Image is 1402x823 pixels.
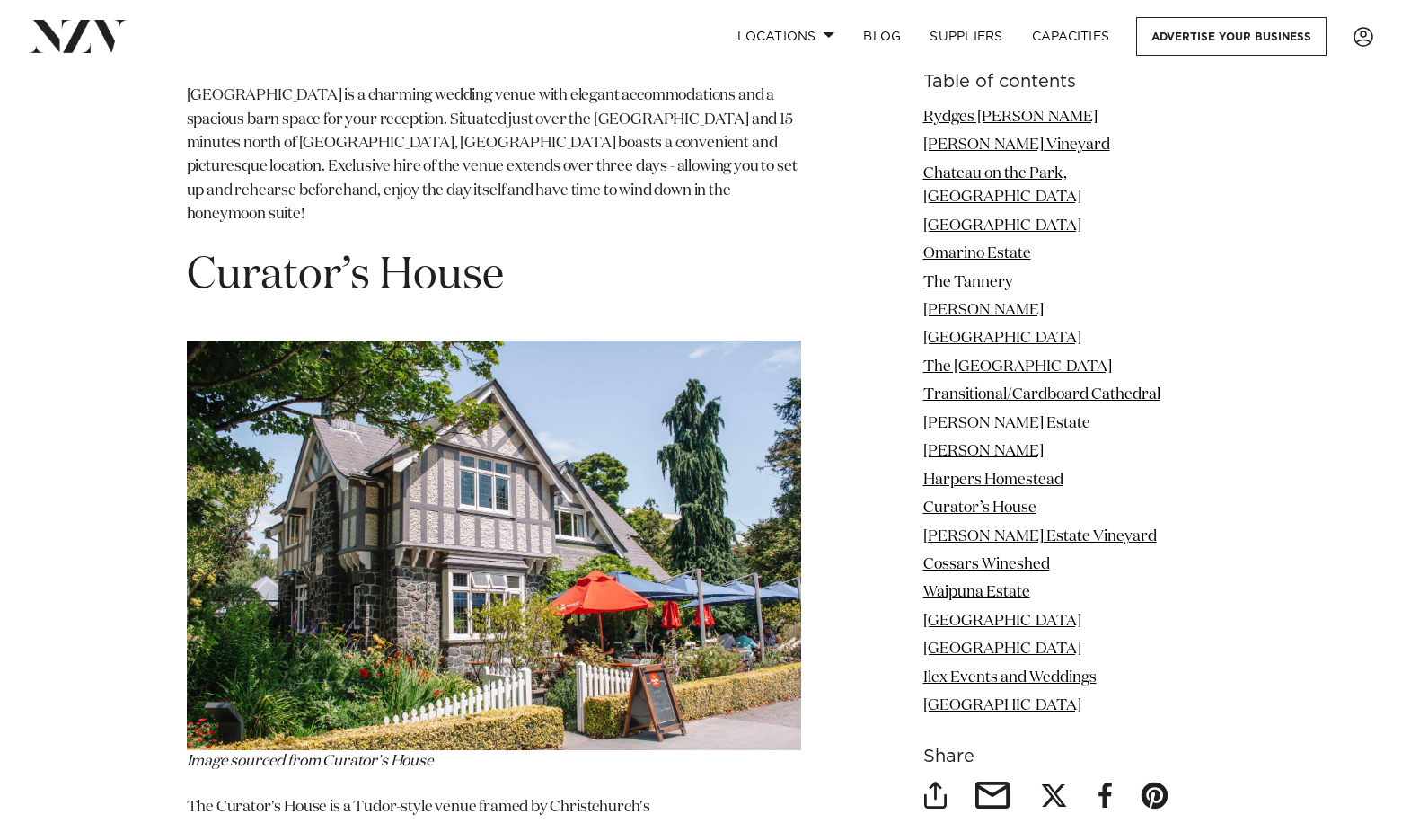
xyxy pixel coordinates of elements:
a: [PERSON_NAME] Vineyard [923,137,1110,153]
h6: Share [923,748,1216,766]
h6: Table of contents [923,73,1216,92]
a: [PERSON_NAME] Estate Vineyard [923,529,1157,544]
a: [GEOGRAPHIC_DATA] [923,698,1081,713]
a: The Tannery [923,275,1013,290]
a: Transitional/Cardboard Cathedral [923,387,1160,403]
a: [PERSON_NAME] [923,303,1044,318]
a: [PERSON_NAME] [923,444,1044,459]
a: Curator’s House [923,500,1036,516]
span: Curator’s House [187,254,504,297]
a: Waipuna Estate [923,585,1030,600]
a: Rydges [PERSON_NAME] [923,110,1098,125]
a: [GEOGRAPHIC_DATA] [923,218,1081,234]
a: Ilex Events and Weddings [923,670,1097,686]
a: Chateau on the Park, [GEOGRAPHIC_DATA] [923,166,1081,205]
a: The [GEOGRAPHIC_DATA] [923,359,1112,375]
a: [GEOGRAPHIC_DATA] [923,642,1081,657]
a: Cossars Wineshed [923,557,1050,572]
a: Advertise your business [1136,17,1327,56]
a: SUPPLIERS [915,17,1017,56]
a: Harpers Homestead [923,473,1063,488]
a: BLOG [849,17,915,56]
span: Image sourced from Curator's House [187,754,434,769]
a: [PERSON_NAME] Estate [923,416,1090,431]
a: Capacities [1018,17,1124,56]
a: Locations [723,17,849,56]
a: [GEOGRAPHIC_DATA] [923,614,1081,629]
img: nzv-logo.png [29,20,127,52]
a: Omarino Estate [923,246,1031,261]
p: [GEOGRAPHIC_DATA] is a charming wedding venue with elegant accommodations and a spacious barn spa... [187,84,801,226]
a: [GEOGRAPHIC_DATA] [923,332,1081,347]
